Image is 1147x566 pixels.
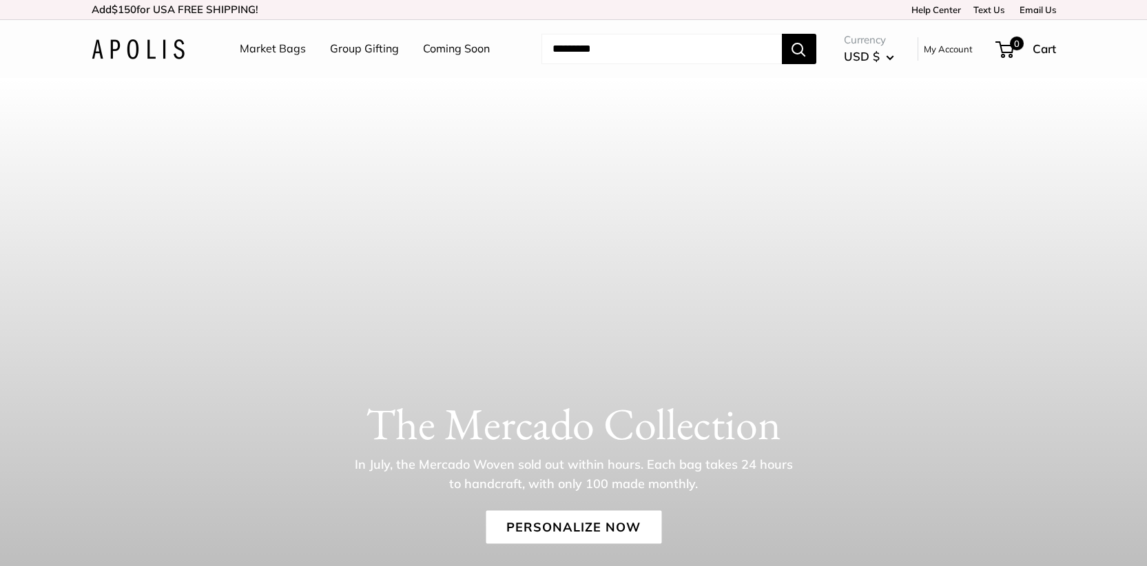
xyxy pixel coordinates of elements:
a: My Account [924,41,973,57]
button: Search [782,34,816,64]
a: Coming Soon [423,39,490,59]
a: Help Center [907,4,961,15]
a: Email Us [1015,4,1056,15]
h1: The Mercado Collection [92,397,1056,449]
a: Text Us [973,4,1004,15]
img: Apolis [92,39,185,59]
span: 0 [1009,37,1023,50]
button: USD $ [844,46,894,68]
span: Currency [844,30,894,50]
span: USD $ [844,49,880,63]
span: Cart [1033,41,1056,56]
a: Group Gifting [330,39,399,59]
span: $150 [112,3,136,16]
input: Search... [541,34,782,64]
a: Market Bags [240,39,306,59]
p: In July, the Mercado Woven sold out within hours. Each bag takes 24 hours to handcraft, with only... [350,454,798,493]
a: 0 Cart [997,38,1056,60]
a: Personalize Now [486,510,661,543]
